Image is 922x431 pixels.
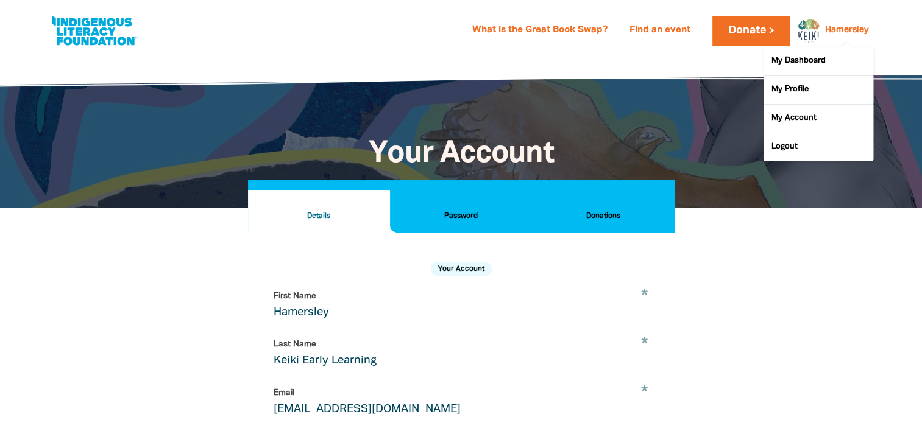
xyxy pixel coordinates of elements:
a: Donate [712,16,789,46]
a: My Dashboard [764,47,873,75]
a: My Account [764,105,873,133]
h2: Donations [542,209,664,223]
button: Password [390,190,532,233]
button: Details [248,190,390,233]
a: My Profile [764,76,873,104]
a: Hamersley [825,26,868,35]
h2: Your Account [431,262,492,276]
span: Your Account [368,140,553,168]
button: Donations [532,190,674,233]
h2: Password [400,209,522,223]
a: Logout [764,133,873,161]
h2: Details [258,209,380,223]
a: Find an event [622,21,698,40]
a: What is the Great Book Swap? [465,21,615,40]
